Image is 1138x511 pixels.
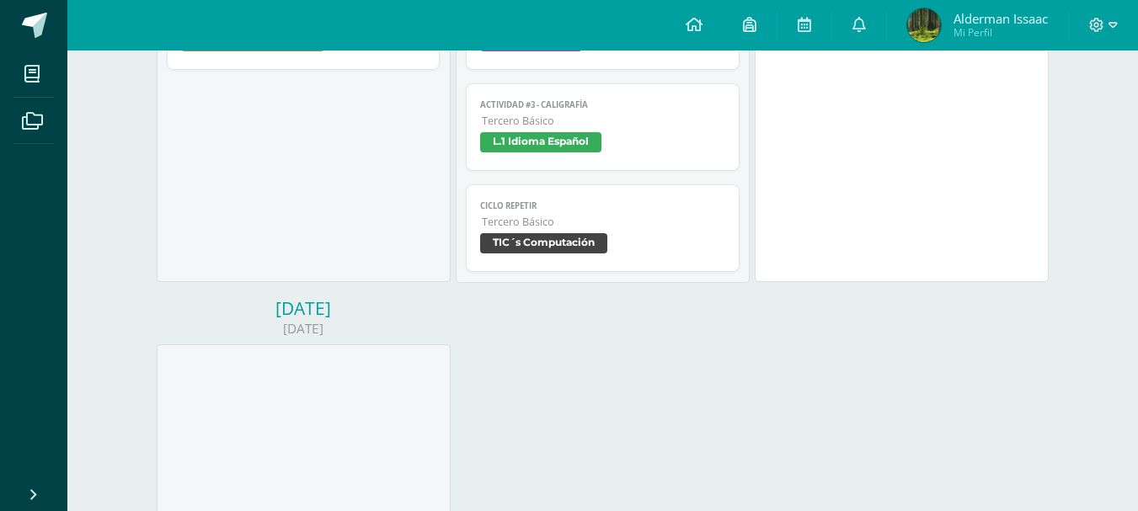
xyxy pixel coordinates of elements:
span: Actividad #3 - Caligrafía [480,99,725,110]
div: [DATE] [157,296,451,320]
div: [DATE] [157,320,451,338]
a: Ciclo RepetirTercero BásicoTIC´s Computación [466,184,740,272]
span: Mi Perfil [954,25,1048,40]
span: Ciclo Repetir [480,200,725,211]
span: Alderman Issaac [954,10,1048,27]
span: L.1 Idioma Español [480,132,601,152]
a: Actividad #3 - CaligrafíaTercero BásicoL.1 Idioma Español [466,83,740,171]
span: Tercero Básico [482,114,725,128]
span: Tercero Básico [482,215,725,229]
span: TIC´s Computación [480,233,607,253]
img: 7156044ebbd9da597cb4f05813d6cce3.png [907,8,941,42]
